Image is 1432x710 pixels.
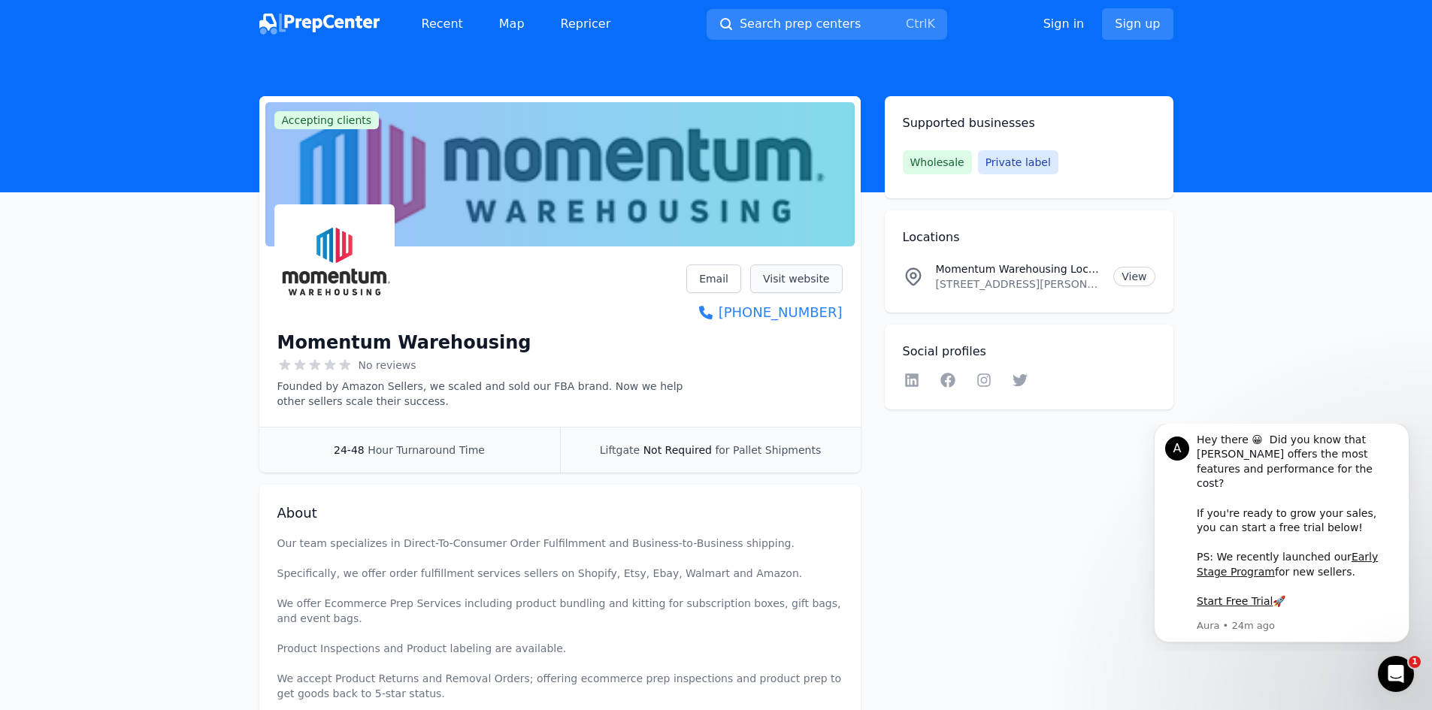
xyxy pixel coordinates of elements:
h2: Locations [903,228,1155,246]
span: 1 [1409,656,1421,668]
span: Hour Turnaround Time [368,444,485,456]
a: View [1113,267,1155,286]
h2: About [277,503,843,524]
h2: Supported businesses [903,114,1155,132]
iframe: Intercom live chat [1378,656,1414,692]
p: Founded by Amazon Sellers, we scaled and sold our FBA brand. Now we help other sellers scale thei... [277,379,687,409]
div: Message content [65,9,267,193]
span: for Pallet Shipments [715,444,821,456]
span: Wholesale [903,150,972,174]
kbd: K [927,17,935,31]
span: Not Required [643,444,712,456]
a: Start Free Trial [65,171,141,183]
a: [PHONE_NUMBER] [686,302,842,323]
a: Map [487,9,537,39]
h1: Momentum Warehousing [277,331,531,355]
a: Email [686,264,741,293]
b: 🚀 [141,171,154,183]
iframe: Intercom notifications message [1131,424,1432,651]
a: Repricer [549,9,623,39]
img: PrepCenter [259,14,380,35]
button: Search prep centersCtrlK [707,9,947,40]
p: Message from Aura, sent 24m ago [65,195,267,209]
span: Accepting clients [274,111,380,129]
div: Hey there 😀 Did you know that [PERSON_NAME] offers the most features and performance for the cost... [65,9,267,186]
img: Momentum Warehousing [277,207,392,322]
span: No reviews [359,358,416,373]
div: Profile image for Aura [34,13,58,37]
p: Momentum Warehousing Location [936,261,1102,276]
span: Liftgate [600,444,640,456]
h2: Social profiles [903,343,1155,361]
kbd: Ctrl [906,17,927,31]
span: Private label [978,150,1058,174]
p: Our team specializes in Direct-To-Consumer Order Fulfilmment and Business-to-Business shipping. S... [277,536,843,701]
a: Visit website [750,264,843,293]
a: Recent [410,9,475,39]
a: Sign up [1102,8,1173,40]
span: 24-48 [334,444,365,456]
p: [STREET_ADDRESS][PERSON_NAME][US_STATE] [936,276,1102,292]
span: Search prep centers [740,15,861,33]
a: Sign in [1043,15,1085,33]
